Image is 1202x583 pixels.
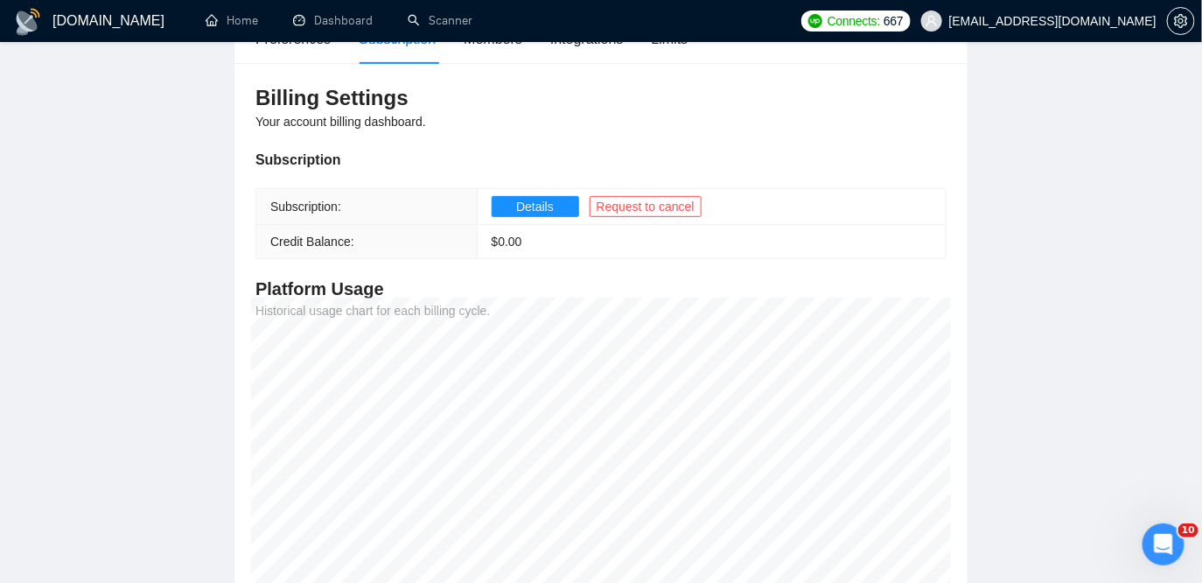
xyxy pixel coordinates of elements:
[808,14,822,28] img: upwork-logo.png
[516,197,554,216] span: Details
[1178,523,1199,537] span: 10
[828,11,880,31] span: Connects:
[1143,523,1185,565] iframe: Intercom live chat
[926,15,938,27] span: user
[255,277,947,301] h4: Platform Usage
[206,13,258,28] a: homeHome
[255,115,426,129] span: Your account billing dashboard.
[293,13,373,28] a: dashboardDashboard
[14,8,42,36] img: logo
[1168,14,1194,28] span: setting
[1167,14,1195,28] a: setting
[270,200,341,214] span: Subscription:
[597,197,695,216] span: Request to cancel
[1167,7,1195,35] button: setting
[590,196,702,217] button: Request to cancel
[255,84,947,112] h3: Billing Settings
[492,235,522,249] span: $ 0.00
[270,235,354,249] span: Credit Balance:
[408,13,472,28] a: searchScanner
[884,11,903,31] span: 667
[255,149,947,171] div: Subscription
[492,196,579,217] button: Details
